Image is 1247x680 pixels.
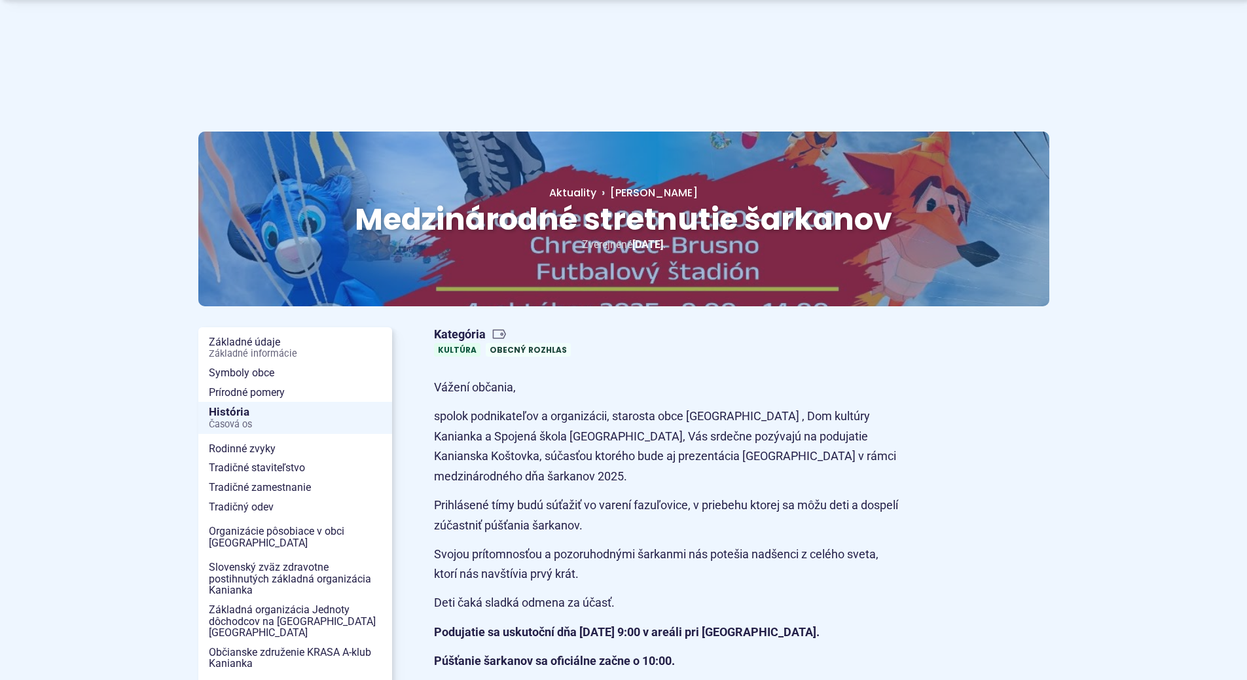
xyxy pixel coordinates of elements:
[209,439,382,459] span: Rodinné zvyky
[610,185,698,200] span: [PERSON_NAME]
[549,185,596,200] a: Aktuality
[596,185,698,200] a: [PERSON_NAME]
[209,332,382,363] span: Základné údaje
[209,600,382,643] span: Základná organizácia Jednoty dôchodcov na [GEOGRAPHIC_DATA] [GEOGRAPHIC_DATA]
[209,458,382,478] span: Tradičné staviteľstvo
[209,349,382,359] span: Základné informácie
[434,327,576,342] span: Kategória
[434,378,899,398] p: Vážení občania,
[434,343,480,357] a: Kultúra
[209,420,382,430] span: Časová os
[209,643,382,673] span: Občianske združenie KRASA A-klub Kanianka
[486,343,571,357] a: Obecný rozhlas
[198,522,392,552] a: Organizácie pôsobiace v obci [GEOGRAPHIC_DATA]
[198,497,392,517] a: Tradičný odev
[434,654,675,668] strong: Púšťanie šarkanov sa oficiálne začne o 10:00.
[434,593,899,613] p: Deti čaká sladká odmena za účasť.
[434,495,899,535] p: Prihlásené tímy budú súťažiť vo varení fazuľovice, v priebehu ktorej sa môžu deti a dospelí zúčas...
[198,402,392,434] a: HistóriaČasová os
[632,238,663,251] span: [DATE]
[198,383,392,403] a: Prírodné pomery
[198,558,392,600] a: Slovenský zväz zdravotne postihnutých základná organizácia Kanianka
[434,625,820,639] strong: Podujatie sa uskutoční dňa [DATE] 9:00 v areáli pri [GEOGRAPHIC_DATA].
[209,478,382,497] span: Tradičné zamestnanie
[434,545,899,584] p: Svojou prítomnosťou a pozoruhodnými šarkanmi nás potešia nadšenci z celého sveta, ktorí nás navšt...
[209,402,382,434] span: História
[209,383,382,403] span: Prírodné pomery
[240,236,1007,253] p: Zverejnené .
[434,406,899,486] p: spolok podnikateľov a organizácii, starosta obce [GEOGRAPHIC_DATA] , Dom kultúry Kanianka a Spoje...
[355,198,892,240] span: Medzinárodné stretnutie šarkanov
[198,478,392,497] a: Tradičné zamestnanie
[198,332,392,363] a: Základné údajeZákladné informácie
[198,458,392,478] a: Tradičné staviteľstvo
[209,522,382,552] span: Organizácie pôsobiace v obci [GEOGRAPHIC_DATA]
[198,600,392,643] a: Základná organizácia Jednoty dôchodcov na [GEOGRAPHIC_DATA] [GEOGRAPHIC_DATA]
[209,363,382,383] span: Symboly obce
[209,558,382,600] span: Slovenský zväz zdravotne postihnutých základná organizácia Kanianka
[198,363,392,383] a: Symboly obce
[198,643,392,673] a: Občianske združenie KRASA A-klub Kanianka
[209,497,382,517] span: Tradičný odev
[198,439,392,459] a: Rodinné zvyky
